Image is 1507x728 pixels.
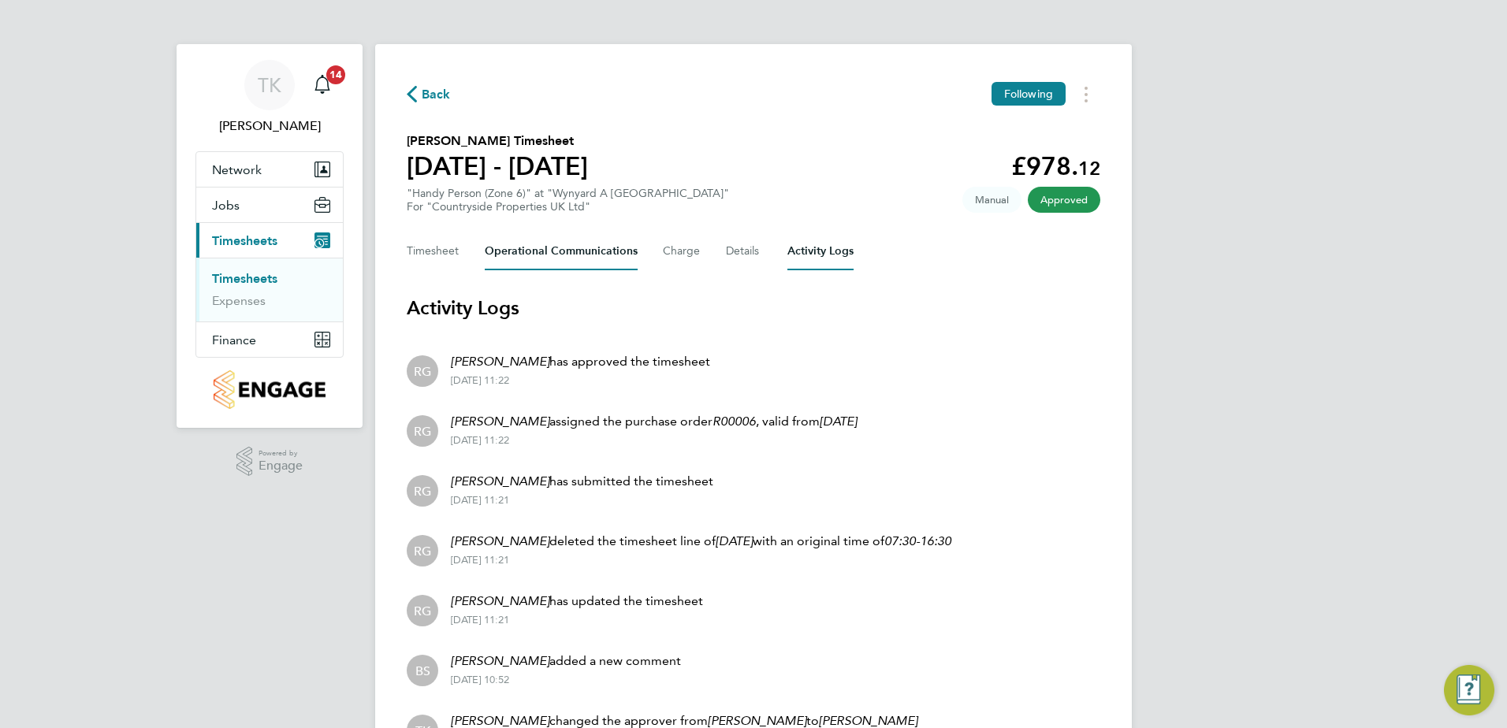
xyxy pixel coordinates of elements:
[1072,82,1100,106] button: Timesheets Menu
[451,593,549,608] em: [PERSON_NAME]
[212,293,266,308] a: Expenses
[414,602,431,619] span: RG
[663,232,701,270] button: Charge
[962,187,1021,213] span: This timesheet was manually created.
[1011,151,1100,181] app-decimal: £978.
[485,232,638,270] button: Operational Communications
[195,370,344,409] a: Go to home page
[258,75,281,95] span: TK
[713,414,756,429] em: R00006
[1004,87,1053,101] span: Following
[407,415,438,447] div: Raymond Gray
[451,614,703,626] div: [DATE] 11:21
[451,652,681,670] p: added a new comment
[407,295,1100,321] h3: Activity Logs
[1444,665,1494,715] button: Engage Resource Center
[451,532,951,551] p: deleted the timesheet line of with an original time of
[451,592,703,611] p: has updated the timesheet
[451,713,549,728] em: [PERSON_NAME]
[726,232,762,270] button: Details
[307,60,338,110] a: 14
[407,232,460,270] button: Timesheet
[407,595,438,626] div: Raymond Gray
[407,655,438,686] div: Beth Seddon
[451,434,857,447] div: [DATE] 11:22
[451,374,710,387] div: [DATE] 11:22
[819,713,917,728] em: [PERSON_NAME]
[415,662,430,679] span: BS
[407,132,588,150] h2: [PERSON_NAME] Timesheet
[451,533,549,548] em: [PERSON_NAME]
[451,412,857,431] p: assigned the purchase order , valid from
[195,60,344,136] a: TK[PERSON_NAME]
[884,533,951,548] em: 07:30-16:30
[212,198,240,213] span: Jobs
[1028,187,1100,213] span: This timesheet has been approved.
[414,422,431,440] span: RG
[451,472,713,491] p: has submitted the timesheet
[214,370,325,409] img: countryside-properties-logo-retina.png
[196,188,343,222] button: Jobs
[414,482,431,500] span: RG
[212,233,277,248] span: Timesheets
[212,162,262,177] span: Network
[451,554,951,566] div: [DATE] 11:21
[451,414,549,429] em: [PERSON_NAME]
[992,82,1066,106] button: Following
[708,713,806,728] em: [PERSON_NAME]
[326,65,345,84] span: 14
[212,271,277,286] a: Timesheets
[451,474,549,488] em: [PERSON_NAME]
[196,258,343,321] div: Timesheets
[195,117,344,136] span: Tyler Kelly
[1078,157,1100,180] span: 12
[451,674,681,686] div: [DATE] 10:52
[787,232,854,270] button: Activity Logs
[196,152,343,187] button: Network
[407,535,438,566] div: Raymond Gray
[716,533,753,548] em: [DATE]
[212,332,256,347] span: Finance
[414,362,431,380] span: RG
[196,322,343,357] button: Finance
[407,355,438,387] div: Raymond Gray
[259,459,303,473] span: Engage
[451,354,549,369] em: [PERSON_NAME]
[820,414,857,429] em: [DATE]
[414,542,431,559] span: RG
[407,475,438,507] div: Raymond Gray
[236,447,303,477] a: Powered byEngage
[196,223,343,258] button: Timesheets
[407,84,451,104] button: Back
[407,200,729,214] div: For "Countryside Properties UK Ltd"
[451,352,710,371] p: has approved the timesheet
[451,494,713,507] div: [DATE] 11:21
[422,85,451,104] span: Back
[407,187,729,214] div: "Handy Person (Zone 6)" at "Wynyard A [GEOGRAPHIC_DATA]"
[451,653,549,668] em: [PERSON_NAME]
[259,447,303,460] span: Powered by
[407,150,588,182] h1: [DATE] - [DATE]
[177,44,363,428] nav: Main navigation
